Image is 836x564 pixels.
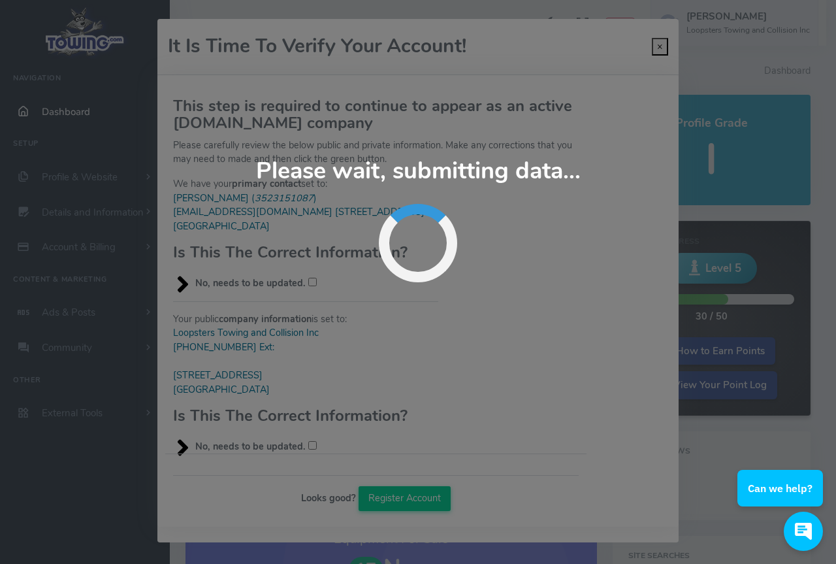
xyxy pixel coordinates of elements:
button: Register Account [359,486,451,511]
iframe: Conversations [728,434,836,564]
div: We have your set to: [165,177,446,290]
h3: Is This The Correct Information? [173,244,438,261]
h3: This step is required to continue to appear as an active [DOMAIN_NAME] company [173,97,579,132]
div: Your public is set to: [165,291,446,454]
span: × [657,40,663,53]
b: primary contact [232,177,301,190]
blockquote: Loopsters Towing and Collision Inc [PHONE_NUMBER] Ext: [STREET_ADDRESS] [GEOGRAPHIC_DATA] [173,326,438,397]
em: 3523151087 [255,191,313,205]
input: No, needs to be updated. [308,278,317,286]
h3: Is This The Correct Information? [173,407,438,424]
b: No, needs to be updated. [195,276,306,290]
b: Looks good? [301,491,356,505]
p: Please carefully review the below public and private information. Make any corrections that you m... [173,139,579,167]
blockquote: [PERSON_NAME] ( ) [EMAIL_ADDRESS][DOMAIN_NAME] [STREET_ADDRESS] [GEOGRAPHIC_DATA] [173,191,438,234]
button: Close [652,38,668,56]
b: company information [219,312,312,325]
h2: It Is Time To Verify Your Account! [168,36,466,58]
b: No, needs to be updated. [195,440,306,453]
input: No, needs to be updated. [308,441,317,450]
